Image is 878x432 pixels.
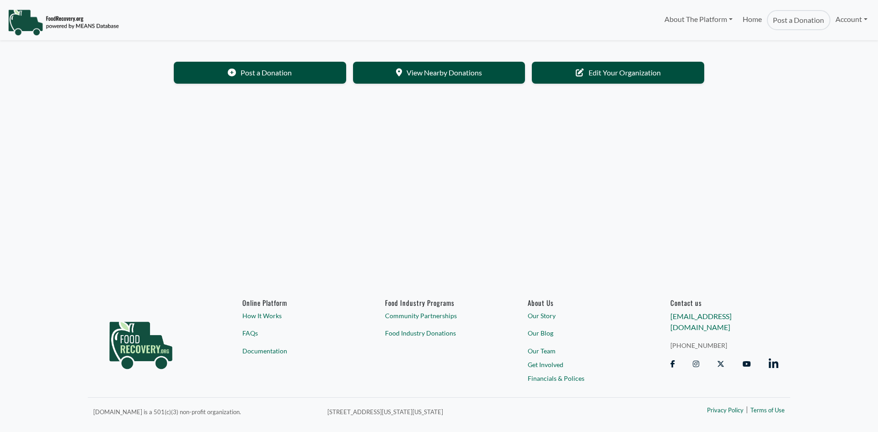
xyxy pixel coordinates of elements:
a: Terms of Use [750,406,785,415]
a: [PHONE_NUMBER] [670,341,778,350]
a: Our Blog [528,328,636,338]
a: FAQs [242,328,350,338]
a: Community Partnerships [385,311,493,320]
h6: Online Platform [242,299,350,307]
a: Post a Donation [174,62,346,84]
h6: Food Industry Programs [385,299,493,307]
img: NavigationLogo_FoodRecovery-91c16205cd0af1ed486a0f1a7774a6544ea792ac00100771e7dd3ec7c0e58e41.png [8,9,119,36]
a: View Nearby Donations [353,62,525,84]
a: Documentation [242,346,350,356]
a: Our Team [528,346,636,356]
img: food_recovery_green_logo-76242d7a27de7ed26b67be613a865d9c9037ba317089b267e0515145e5e51427.png [100,299,182,385]
a: Financials & Polices [528,373,636,383]
a: Edit Your Organization [532,62,704,84]
a: How It Works [242,311,350,320]
span: | [746,404,748,415]
a: Home [738,10,767,30]
a: Get Involved [528,360,636,369]
p: [STREET_ADDRESS][US_STATE][US_STATE] [327,406,609,417]
a: [EMAIL_ADDRESS][DOMAIN_NAME] [670,312,732,331]
a: Privacy Policy [707,406,744,415]
a: Post a Donation [767,10,830,30]
a: About Us [528,299,636,307]
a: About The Platform [659,10,737,28]
p: [DOMAIN_NAME] is a 501(c)(3) non-profit organization. [93,406,316,417]
a: Account [830,10,873,28]
a: Our Story [528,311,636,320]
h6: Contact us [670,299,778,307]
a: Food Industry Donations [385,328,493,338]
